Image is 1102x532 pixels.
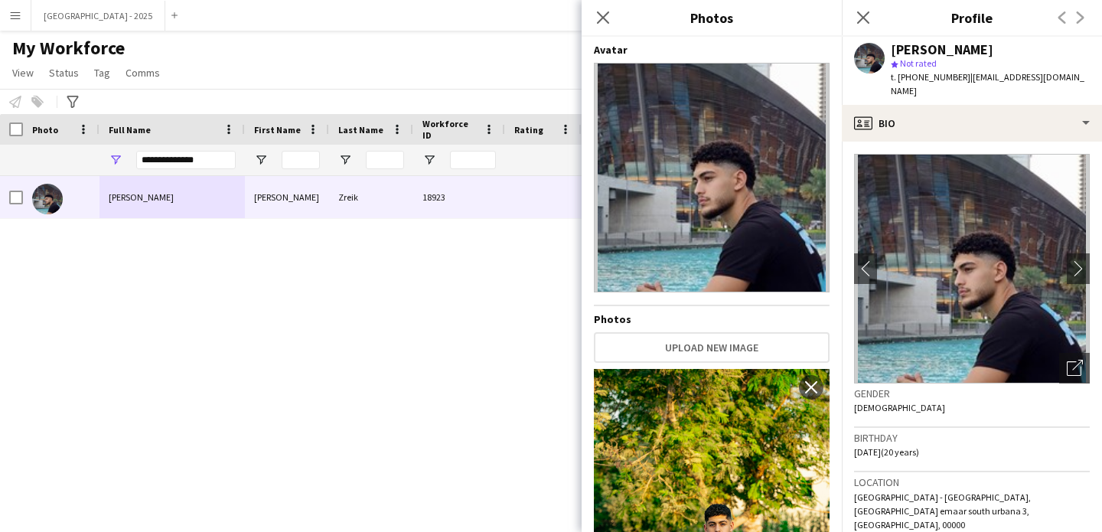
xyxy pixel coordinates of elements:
span: My Workforce [12,37,125,60]
button: Open Filter Menu [109,153,122,167]
div: Bio [842,105,1102,142]
span: | [EMAIL_ADDRESS][DOMAIN_NAME] [891,71,1084,96]
button: Open Filter Menu [422,153,436,167]
img: Crew avatar [594,63,830,292]
span: Tag [94,66,110,80]
h4: Avatar [594,43,830,57]
a: Tag [88,63,116,83]
button: Upload new image [594,332,830,363]
button: [GEOGRAPHIC_DATA] - 2025 [31,1,165,31]
span: Last Name [338,124,383,135]
button: Open Filter Menu [338,153,352,167]
div: Open photos pop-in [1059,353,1090,383]
span: t. [PHONE_NUMBER] [891,71,970,83]
span: [GEOGRAPHIC_DATA] - [GEOGRAPHIC_DATA], [GEOGRAPHIC_DATA] emaar south urbana 3, [GEOGRAPHIC_DATA],... [854,491,1031,530]
div: Zreik [329,176,413,218]
button: Open Filter Menu [254,153,268,167]
a: View [6,63,40,83]
span: View [12,66,34,80]
span: [PERSON_NAME] [109,191,174,203]
h3: Gender [854,387,1090,400]
a: Comms [119,63,166,83]
a: Status [43,63,85,83]
span: Photo [32,124,58,135]
span: [DEMOGRAPHIC_DATA] [854,402,945,413]
span: Status [49,66,79,80]
input: Full Name Filter Input [136,151,236,169]
input: Last Name Filter Input [366,151,404,169]
app-action-btn: Advanced filters [64,93,82,111]
img: Crew avatar or photo [854,154,1090,383]
span: [DATE] (20 years) [854,446,919,458]
span: First Name [254,124,301,135]
div: [PERSON_NAME] [245,176,329,218]
h4: Photos [594,312,830,326]
span: Comms [126,66,160,80]
img: Mohammad Zreik [32,184,63,214]
input: Workforce ID Filter Input [450,151,496,169]
span: Rating [514,124,543,135]
h3: Birthday [854,431,1090,445]
h3: Photos [582,8,842,28]
span: Workforce ID [422,118,478,141]
span: Full Name [109,124,151,135]
div: [PERSON_NAME] [891,43,993,57]
div: 18923 [413,176,505,218]
input: First Name Filter Input [282,151,320,169]
span: Not rated [900,57,937,69]
h3: Location [854,475,1090,489]
h3: Profile [842,8,1102,28]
